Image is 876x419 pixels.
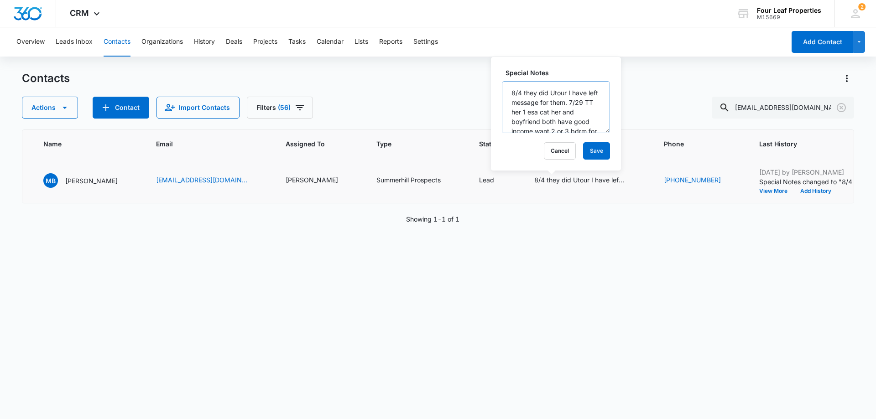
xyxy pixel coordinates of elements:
[376,139,444,149] span: Type
[286,175,338,185] div: [PERSON_NAME]
[583,142,610,160] button: Save
[247,97,313,119] button: Filters
[226,27,242,57] button: Deals
[156,97,240,119] button: Import Contacts
[534,175,642,186] div: Special Notes - 8/4 they did Utour I have left message for them. 7/29 TT her 1 esa cat her and bo...
[759,139,860,149] span: Last History
[544,142,576,160] button: Cancel
[834,100,849,115] button: Clear
[406,214,459,224] p: Showing 1-1 of 1
[664,139,724,149] span: Phone
[794,188,838,194] button: Add History
[16,27,45,57] button: Overview
[22,72,70,85] h1: Contacts
[479,175,511,186] div: Status - Lead - Select to Edit Field
[664,175,721,185] a: [PHONE_NUMBER]
[376,175,457,186] div: Type - Summerhill Prospects - Select to Edit Field
[56,27,93,57] button: Leads Inbox
[156,139,250,149] span: Email
[759,167,873,177] p: [DATE] by [PERSON_NAME]
[70,8,89,18] span: CRM
[43,173,58,188] span: MB
[22,97,78,119] button: Actions
[65,176,118,186] p: [PERSON_NAME]
[141,27,183,57] button: Organizations
[379,27,402,57] button: Reports
[253,27,277,57] button: Projects
[757,7,821,14] div: account name
[376,175,441,185] div: Summerhill Prospects
[288,27,306,57] button: Tasks
[156,175,247,185] a: [EMAIL_ADDRESS][DOMAIN_NAME]
[712,97,854,119] input: Search Contacts
[355,27,368,57] button: Lists
[278,104,291,111] span: (56)
[317,27,344,57] button: Calendar
[839,71,854,86] button: Actions
[858,3,866,10] div: notifications count
[194,27,215,57] button: History
[664,175,737,186] div: Phone - 3525528173 - Select to Edit Field
[759,188,794,194] button: View More
[156,175,264,186] div: Email - madalynnj7@gmail.com - Select to Edit Field
[479,139,499,149] span: Status
[502,81,610,133] textarea: 8/4 they did Utour I have left message for them. 7/29 TT her 1 esa cat her and boyfriend both hav...
[93,97,149,119] button: Add Contact
[534,175,626,185] div: 8/4 they did Utour I have left message for them. 7/29 TT her 1 esa cat her and boyfriend both hav...
[759,177,873,186] p: Special Notes changed to "8/4 they did Utour I have left message for them. 7/29 TT her 1 esa cat ...
[792,31,853,53] button: Add Contact
[286,139,341,149] span: Assigned To
[286,175,355,186] div: Assigned To - Kelly Mursch - Select to Edit Field
[757,14,821,21] div: account id
[413,27,438,57] button: Settings
[43,173,134,188] div: Name - Madalynn Brown - Select to Edit Field
[43,139,121,149] span: Name
[506,68,614,78] label: Special Notes
[104,27,130,57] button: Contacts
[479,175,494,185] div: Lead
[858,3,866,10] span: 2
